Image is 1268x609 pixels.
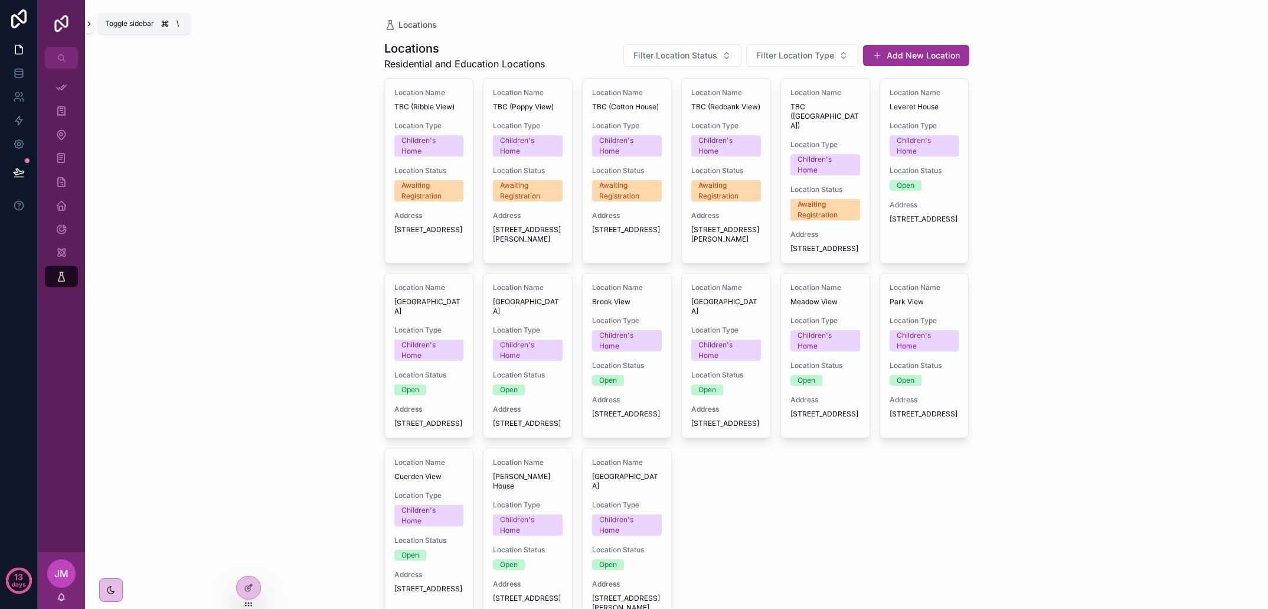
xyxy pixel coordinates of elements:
[790,185,860,194] span: Location Status
[394,325,464,335] span: Location Type
[401,550,419,561] div: Open
[890,121,959,131] span: Location Type
[890,297,959,307] span: Park View
[790,395,860,405] span: Address
[863,45,969,66] button: Add New Location
[592,409,662,419] span: [STREET_ADDRESS]
[890,102,959,112] span: Leveret House
[483,78,573,263] a: Location NameTBC (Poppy View)Location TypeChildren's HomeLocation StatusAwaiting RegistrationAddr...
[890,88,959,97] span: Location Name
[500,514,555,536] div: Children's Home
[691,166,761,175] span: Location Status
[394,536,464,545] span: Location Status
[12,576,26,592] p: days
[394,458,464,467] span: Location Name
[582,273,672,438] a: Location NameBrook ViewLocation TypeChildren's HomeLocation StatusOpenAddress[STREET_ADDRESS]
[890,166,959,175] span: Location Status
[798,330,853,351] div: Children's Home
[394,102,464,112] span: TBC (Ribble View)
[890,316,959,325] span: Location Type
[384,78,474,263] a: Location NameTBC (Ribble View)Location TypeChildren's HomeLocation StatusAwaiting RegistrationAdd...
[681,273,771,438] a: Location Name[GEOGRAPHIC_DATA]Location TypeChildren's HomeLocation StatusOpenAddress[STREET_ADDRESS]
[592,458,662,467] span: Location Name
[394,570,464,579] span: Address
[599,180,655,201] div: Awaiting Registration
[592,395,662,405] span: Address
[493,472,563,491] span: [PERSON_NAME] House
[500,385,518,395] div: Open
[493,325,563,335] span: Location Type
[592,500,662,510] span: Location Type
[599,135,655,157] div: Children's Home
[691,211,761,220] span: Address
[493,579,563,589] span: Address
[681,78,771,263] a: Location NameTBC (Redbank View)Location TypeChildren's HomeLocation StatusAwaiting RegistrationAd...
[500,135,555,157] div: Children's Home
[592,297,662,307] span: Brook View
[394,88,464,97] span: Location Name
[599,514,655,536] div: Children's Home
[384,19,437,31] a: Locations
[691,102,761,112] span: TBC (Redbank View)
[394,584,464,594] span: [STREET_ADDRESS]
[592,166,662,175] span: Location Status
[780,78,870,263] a: Location NameTBC ([GEOGRAPHIC_DATA])Location TypeChildren's HomeLocation StatusAwaiting Registrat...
[493,166,563,175] span: Location Status
[398,19,437,31] span: Locations
[592,472,662,491] span: [GEOGRAPHIC_DATA]
[54,566,68,581] span: JM
[780,273,870,438] a: Location NameMeadow ViewLocation TypeChildren's HomeLocation StatusOpenAddress[STREET_ADDRESS]
[592,361,662,370] span: Location Status
[105,19,154,28] span: Toggle sidebar
[756,50,834,61] span: Filter Location Type
[798,375,815,386] div: Open
[394,283,464,292] span: Location Name
[394,121,464,131] span: Location Type
[493,88,563,97] span: Location Name
[592,545,662,555] span: Location Status
[890,214,959,224] span: [STREET_ADDRESS]
[493,545,563,555] span: Location Status
[880,78,969,263] a: Location NameLeveret HouseLocation TypeChildren's HomeLocation StatusOpenAddress[STREET_ADDRESS]
[592,88,662,97] span: Location Name
[691,121,761,131] span: Location Type
[500,180,555,201] div: Awaiting Registration
[173,19,182,28] span: \
[394,225,464,235] span: [STREET_ADDRESS]
[483,273,573,438] a: Location Name[GEOGRAPHIC_DATA]Location TypeChildren's HomeLocation StatusOpenAddress[STREET_ADDRESS]
[790,140,860,149] span: Location Type
[790,297,860,307] span: Meadow View
[623,44,741,67] button: Select Button
[890,409,959,419] span: [STREET_ADDRESS]
[691,325,761,335] span: Location Type
[592,225,662,235] span: [STREET_ADDRESS]
[599,375,617,386] div: Open
[790,230,860,239] span: Address
[493,297,563,316] span: [GEOGRAPHIC_DATA]
[493,211,563,220] span: Address
[790,361,860,370] span: Location Status
[493,102,563,112] span: TBC (Poppy View)
[401,385,419,395] div: Open
[384,57,545,71] span: Residential and Education Locations
[798,154,853,175] div: Children's Home
[394,472,464,481] span: Cuerden View
[14,571,23,583] p: 13
[38,69,85,302] div: scrollable content
[401,340,457,361] div: Children's Home
[599,330,655,351] div: Children's Home
[880,273,969,438] a: Location NamePark ViewLocation TypeChildren's HomeLocation StatusOpenAddress[STREET_ADDRESS]
[790,316,860,325] span: Location Type
[691,370,761,380] span: Location Status
[698,135,754,157] div: Children's Home
[592,283,662,292] span: Location Name
[592,316,662,325] span: Location Type
[897,180,914,191] div: Open
[790,244,860,253] span: [STREET_ADDRESS]
[592,102,662,112] span: TBC (Cotton House)
[493,370,563,380] span: Location Status
[698,385,716,395] div: Open
[890,395,959,405] span: Address
[890,283,959,292] span: Location Name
